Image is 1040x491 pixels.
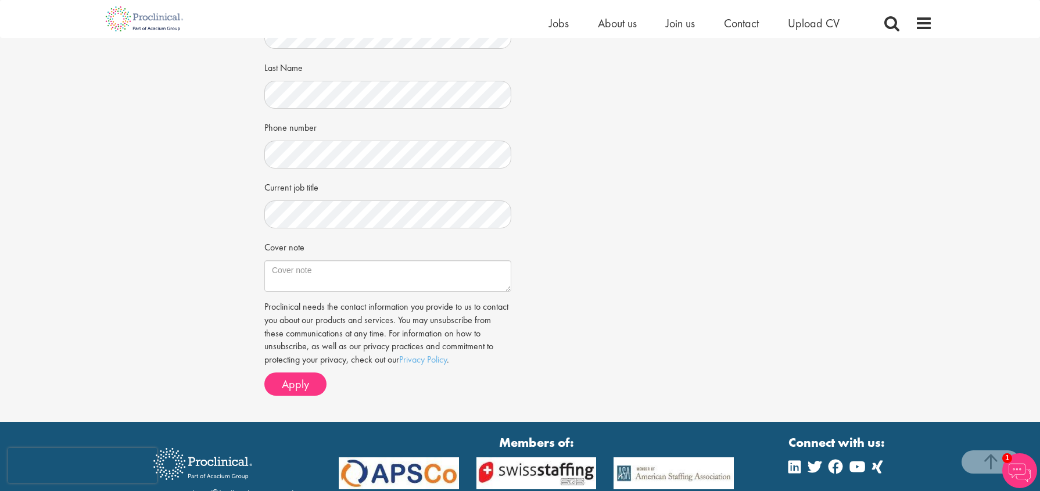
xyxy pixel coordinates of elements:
img: APSCo [605,457,743,489]
strong: Members of: [339,433,734,451]
img: APSCo [330,457,468,489]
a: Privacy Policy [399,353,447,365]
label: Last Name [264,58,303,75]
span: 1 [1002,453,1012,463]
a: About us [598,16,637,31]
span: Apply [282,377,309,392]
button: Apply [264,372,327,396]
label: Current job title [264,177,318,195]
strong: Connect with us: [788,433,887,451]
label: Phone number [264,117,317,135]
img: APSCo [468,457,605,489]
a: Join us [666,16,695,31]
iframe: reCAPTCHA [8,448,157,483]
img: Proclinical Recruitment [145,440,261,488]
label: Cover note [264,237,304,255]
a: Contact [724,16,759,31]
a: Jobs [549,16,569,31]
a: Upload CV [788,16,840,31]
img: Chatbot [1002,453,1037,488]
p: Proclinical needs the contact information you provide to us to contact you about our products and... [264,300,511,367]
